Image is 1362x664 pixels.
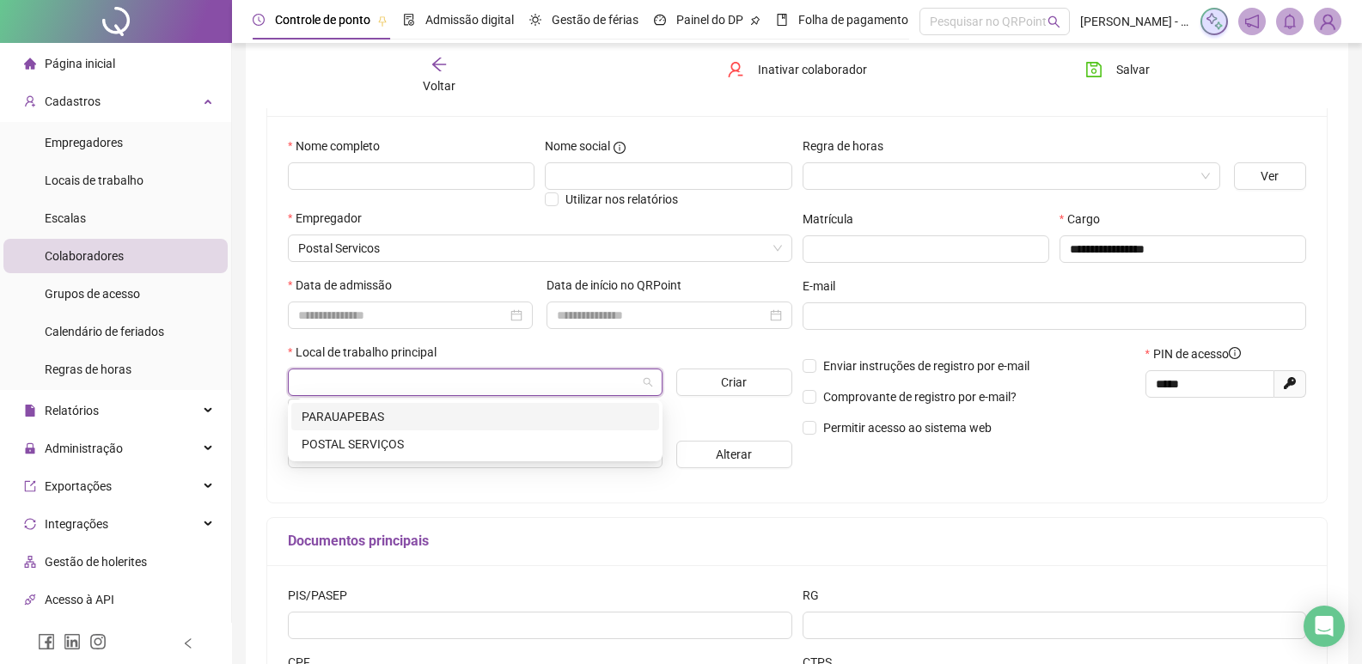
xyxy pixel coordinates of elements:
span: Criar [721,373,747,392]
span: Relatórios [45,404,99,417]
span: Utilizar nos relatórios [565,192,678,206]
span: Permitir acesso ao sistema web [823,421,992,435]
span: Página inicial [45,57,115,70]
span: Alterar [716,445,752,464]
span: Empregadores [45,136,123,149]
span: Enviar instruções de registro por e-mail [823,359,1029,373]
span: Acesso à API [45,593,114,606]
label: Matrícula [803,210,864,228]
span: Integrações [45,517,108,531]
label: Local de trabalho principal [288,343,448,362]
span: user-add [24,95,36,107]
span: Regras de horas [45,362,131,376]
h5: Documentos principais [288,531,1306,551]
span: bell [1282,14,1298,29]
label: RG [803,586,830,605]
span: search [1047,15,1060,28]
span: instagram [89,633,107,650]
span: info-circle [1229,347,1241,359]
span: clock-circle [253,14,265,26]
div: Salvador, Bahia, Brazil [291,430,659,458]
button: Criar [676,369,792,396]
span: Exportações [45,479,112,493]
span: api [24,594,36,606]
span: file [24,405,36,417]
label: E-mail [803,277,846,295]
img: sparkle-icon.fc2bf0ac1784a2077858766a79e2daf3.svg [1205,12,1224,31]
span: Inativar colaborador [758,60,867,79]
label: Data de admissão [288,276,403,295]
span: Salvar [1116,60,1150,79]
span: notification [1244,14,1260,29]
span: Gestão de holerites [45,555,147,569]
span: Locais de trabalho [45,174,144,187]
button: Salvar [1072,56,1163,83]
span: Escalas [45,211,86,225]
label: Nome completo [288,137,391,155]
span: Voltar [423,79,455,93]
span: save [1085,61,1102,78]
span: Colaboradores [45,249,124,263]
img: 94976 [1315,9,1341,34]
button: Ver [1234,162,1306,190]
label: Empregador [288,209,373,228]
span: sync [24,518,36,530]
span: Admissão digital [425,13,514,27]
span: lock [24,442,36,454]
span: [PERSON_NAME] - Postal Servicos [1080,12,1190,31]
label: Data de início no QRPoint [547,276,693,295]
span: Postal Servicos [298,235,782,261]
span: Ver [1261,167,1279,186]
span: Gestão de férias [552,13,638,27]
button: Alterar [676,441,792,468]
span: PIN de acesso [1153,344,1241,363]
span: user-delete [727,61,744,78]
span: info-circle [614,142,626,154]
span: Administração [45,442,123,455]
button: Inativar colaborador [714,56,880,83]
div: POSTAL SERVIÇOS [302,435,649,454]
label: PIS/PASEP [288,586,358,605]
span: arrow-left [431,56,448,73]
span: dashboard [654,14,666,26]
span: Comprovante de registro por e-mail? [823,390,1017,404]
div: PARAUAPEBAS [302,407,649,426]
label: Cargo [1060,210,1111,228]
span: export [24,480,36,492]
span: facebook [38,633,55,650]
span: pushpin [750,15,760,26]
span: Folha de pagamento [798,13,908,27]
span: Calendário de feriados [45,325,164,338]
span: Controle de ponto [275,13,370,27]
span: home [24,58,36,70]
span: pushpin [377,15,388,26]
span: Colaborador externo? [308,399,424,412]
span: Nome social [545,137,610,155]
span: sun [529,14,541,26]
span: Cadastros [45,94,101,108]
span: Painel do DP [676,13,743,27]
span: left [182,637,194,649]
div: RUA 14 N 313A B UNIÃO PARAUAPEBAS PARA [291,403,659,430]
label: Regra de horas [803,137,895,155]
span: book [776,14,788,26]
span: apartment [24,556,36,568]
span: linkedin [64,633,81,650]
span: file-done [403,14,415,26]
span: Grupos de acesso [45,287,140,301]
div: Open Intercom Messenger [1304,606,1345,647]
